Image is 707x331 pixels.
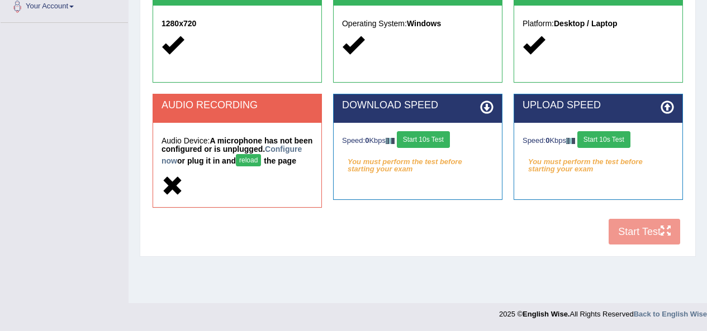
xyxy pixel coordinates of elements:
[386,138,395,144] img: ajax-loader-fb-connection.gif
[545,136,549,145] strong: 0
[523,20,674,28] h5: Platform:
[162,136,312,165] strong: A microphone has not been configured or is unplugged. or plug it in and the page
[407,19,441,28] strong: Windows
[499,303,707,319] div: 2025 © All Rights Reserved
[342,20,494,28] h5: Operating System:
[566,138,575,144] img: ajax-loader-fb-connection.gif
[162,137,313,169] h5: Audio Device:
[554,19,618,28] strong: Desktop / Laptop
[236,154,261,166] button: reload
[523,131,674,151] div: Speed: Kbps
[342,153,494,170] em: You must perform the test before starting your exam
[397,131,450,148] button: Start 10s Test
[523,310,570,318] strong: English Wise.
[342,100,494,111] h2: DOWNLOAD SPEED
[162,145,302,165] a: Configure now
[523,153,674,170] em: You must perform the test before starting your exam
[342,131,494,151] div: Speed: Kbps
[365,136,369,145] strong: 0
[634,310,707,318] a: Back to English Wise
[162,100,313,111] h2: AUDIO RECORDING
[523,100,674,111] h2: UPLOAD SPEED
[162,19,196,28] strong: 1280x720
[577,131,630,148] button: Start 10s Test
